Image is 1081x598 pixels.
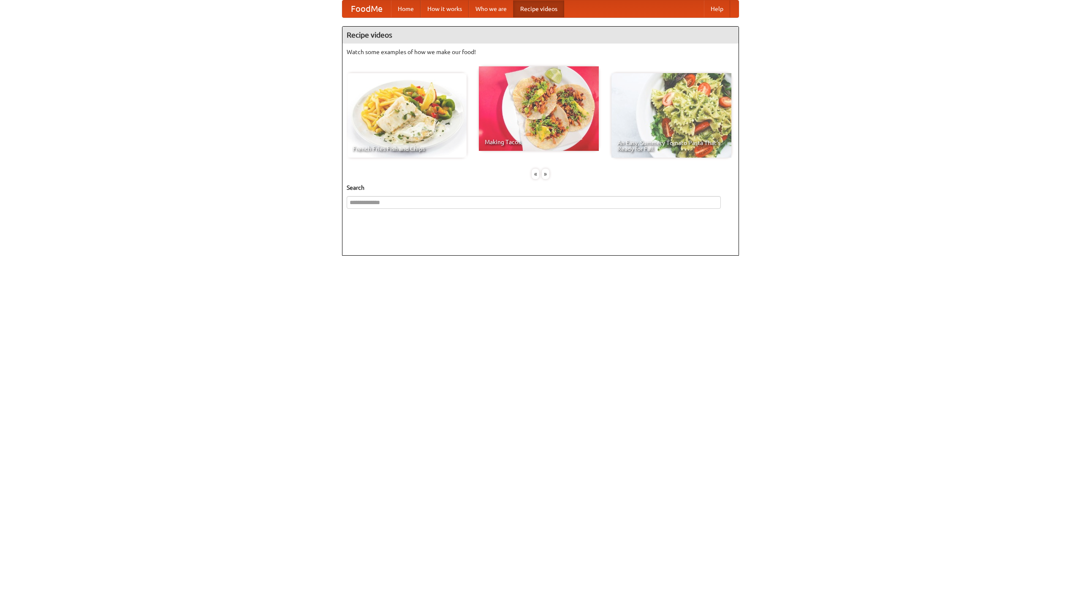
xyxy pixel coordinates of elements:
[469,0,513,17] a: Who we are
[347,48,734,56] p: Watch some examples of how we make our food!
[479,66,599,151] a: Making Tacos
[485,139,593,145] span: Making Tacos
[542,169,549,179] div: »
[342,0,391,17] a: FoodMe
[391,0,421,17] a: Home
[611,73,731,158] a: An Easy, Summery Tomato Pasta That's Ready for Fall
[347,73,467,158] a: French Fries Fish and Chips
[513,0,564,17] a: Recipe videos
[347,183,734,192] h5: Search
[617,140,725,152] span: An Easy, Summery Tomato Pasta That's Ready for Fall
[532,169,539,179] div: «
[704,0,730,17] a: Help
[353,146,461,152] span: French Fries Fish and Chips
[421,0,469,17] a: How it works
[342,27,739,44] h4: Recipe videos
